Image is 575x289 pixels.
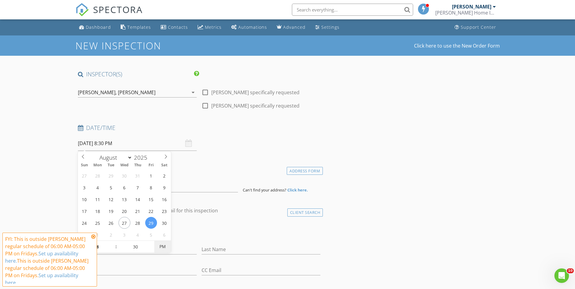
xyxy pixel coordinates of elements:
[105,229,117,241] span: September 2, 2025
[211,103,299,109] label: [PERSON_NAME] specifically requested
[78,136,197,151] input: Select date
[75,3,89,16] img: The Best Home Inspection Software - Spectora
[127,24,151,30] div: Templates
[435,10,496,16] div: Higgins Home Inspection
[145,229,157,241] span: September 5, 2025
[159,170,170,181] span: August 2, 2025
[159,181,170,193] span: August 9, 2025
[567,268,574,273] span: 10
[105,170,117,181] span: July 29, 2025
[92,229,104,241] span: September 1, 2025
[79,170,90,181] span: July 27, 2025
[132,205,144,217] span: August 21, 2025
[79,229,90,241] span: August 31, 2025
[118,163,131,167] span: Wed
[132,181,144,193] span: August 7, 2025
[132,193,144,205] span: August 14, 2025
[131,163,144,167] span: Thu
[119,205,130,217] span: August 20, 2025
[159,217,170,229] span: August 30, 2025
[287,208,323,217] div: Client Search
[159,229,170,241] span: September 6, 2025
[229,22,269,33] a: Automations (Basic)
[118,22,153,33] a: Templates
[105,205,117,217] span: August 19, 2025
[79,193,90,205] span: August 10, 2025
[287,187,308,193] strong: Click here.
[414,43,500,48] a: Click here to use the New Order Form
[243,187,286,193] span: Can't find your address?
[78,90,117,95] div: [PERSON_NAME],
[145,217,157,229] span: August 29, 2025
[92,205,104,217] span: August 18, 2025
[274,22,308,33] a: Advanced
[119,193,130,205] span: August 13, 2025
[77,22,113,33] a: Dashboard
[452,4,491,10] div: [PERSON_NAME]
[79,205,90,217] span: August 17, 2025
[78,165,321,173] h4: Location
[211,89,299,95] label: [PERSON_NAME] specifically requested
[132,170,144,181] span: July 31, 2025
[158,163,171,167] span: Sat
[79,181,90,193] span: August 3, 2025
[195,22,224,33] a: Metrics
[292,4,413,16] input: Search everything...
[92,193,104,205] span: August 11, 2025
[105,217,117,229] span: August 26, 2025
[5,250,78,264] a: Set up availability here.
[313,22,342,33] a: Settings
[158,22,190,33] a: Contacts
[144,163,158,167] span: Fri
[452,22,499,33] a: Support Center
[154,241,171,253] span: Click to toggle
[287,167,323,175] div: Address Form
[145,181,157,193] span: August 8, 2025
[115,241,117,253] span: :
[283,24,306,30] div: Advanced
[5,272,78,286] a: Set up availability here.
[119,170,130,181] span: July 30, 2025
[159,205,170,217] span: August 23, 2025
[132,217,144,229] span: August 28, 2025
[92,181,104,193] span: August 4, 2025
[91,163,104,167] span: Mon
[5,235,89,286] div: FYI: This is outside [PERSON_NAME] regular schedule of 06:00 AM-05:00 PM on Fridays. This is outs...
[145,205,157,217] span: August 22, 2025
[145,193,157,205] span: August 15, 2025
[159,193,170,205] span: August 16, 2025
[78,70,199,78] h4: INSPECTOR(S)
[78,163,91,167] span: Sun
[105,193,117,205] span: August 12, 2025
[119,217,130,229] span: August 27, 2025
[125,208,218,214] label: Enable Client CC email for this inspection
[168,24,188,30] div: Contacts
[92,217,104,229] span: August 25, 2025
[205,24,222,30] div: Metrics
[118,90,155,95] div: [PERSON_NAME]
[78,124,321,132] h4: Date/Time
[461,24,496,30] div: Support Center
[79,217,90,229] span: August 24, 2025
[238,24,267,30] div: Automations
[92,170,104,181] span: July 28, 2025
[93,3,143,16] span: SPECTORA
[119,229,130,241] span: September 3, 2025
[321,24,339,30] div: Settings
[554,268,569,283] iframe: Intercom live chat
[132,154,152,161] input: Year
[189,89,197,96] i: arrow_drop_down
[132,229,144,241] span: September 4, 2025
[86,24,111,30] div: Dashboard
[104,163,118,167] span: Tue
[119,181,130,193] span: August 6, 2025
[105,181,117,193] span: August 5, 2025
[75,8,143,21] a: SPECTORA
[145,170,157,181] span: August 1, 2025
[75,40,210,51] h1: New Inspection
